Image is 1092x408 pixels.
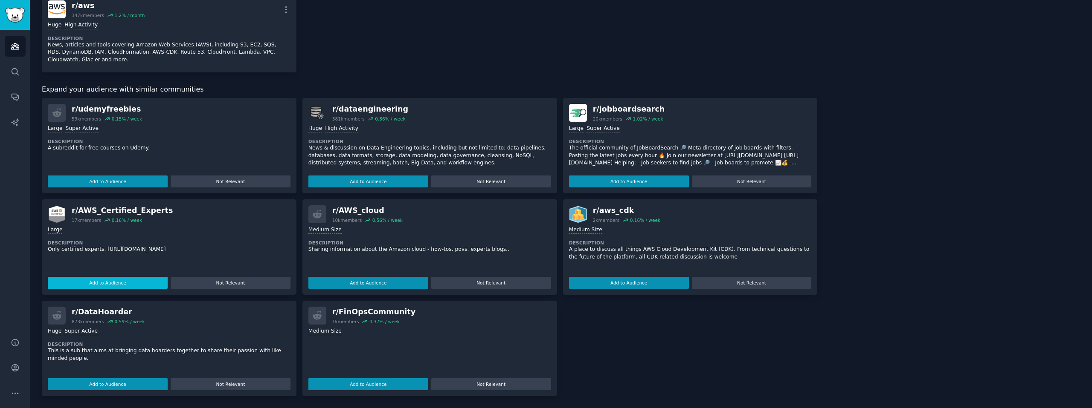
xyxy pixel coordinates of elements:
div: 2k members [593,217,620,223]
dt: Description [48,341,290,347]
div: 0.59 % / week [114,319,145,325]
button: Add to Audience [308,378,428,390]
div: Super Active [64,328,98,336]
button: Add to Audience [48,175,168,187]
p: Sharing information about the Amazon cloud - how-tos, povs, experts blogs.. [308,246,551,253]
img: aws [48,0,66,18]
button: Not Relevant [171,175,290,187]
img: dataengineering [308,104,326,122]
div: 0.16 % / week [112,217,142,223]
div: 347k members [72,12,104,18]
button: Add to Audience [569,277,689,289]
div: r/ DataHoarder [72,307,145,317]
div: Huge [308,125,322,133]
p: News & discussion on Data Engineering topics, including but not limited to: data pipelines, datab... [308,144,551,167]
div: Super Active [65,125,99,133]
div: 59k members [72,116,101,122]
div: 0.86 % / week [375,116,405,122]
button: Not Relevant [431,175,551,187]
button: Add to Audience [308,175,428,187]
div: 0.37 % / week [369,319,400,325]
button: Not Relevant [692,277,812,289]
div: 1k members [332,319,359,325]
div: 1.02 % / week [633,116,663,122]
p: This is a sub that aims at bringing data hoarders together to share their passion with like minde... [48,347,290,362]
div: 0.15 % / week [112,116,142,122]
button: Not Relevant [431,378,551,390]
img: AWS_Certified_Experts [48,205,66,223]
div: 17k members [72,217,101,223]
dt: Description [48,35,290,41]
button: Add to Audience [48,378,168,390]
div: Medium Size [569,226,602,234]
span: Expand your audience with similar communities [42,84,203,95]
dt: Description [308,138,551,144]
div: 381k members [332,116,365,122]
button: Not Relevant [692,175,812,187]
div: Large [48,125,62,133]
dt: Description [48,240,290,246]
button: Add to Audience [48,277,168,289]
button: Add to Audience [569,175,689,187]
div: r/ aws_cdk [593,205,660,216]
div: Huge [48,328,61,336]
div: r/ FinOpsCommunity [332,307,415,317]
div: Huge [48,21,61,29]
dt: Description [569,138,812,144]
div: Super Active [587,125,620,133]
button: Not Relevant [171,277,290,289]
dt: Description [308,240,551,246]
div: 10k members [332,217,362,223]
div: 1.2 % / month [114,12,145,18]
p: A subreddit for free courses on Udemy. [48,144,290,152]
p: Only certified experts. [URL][DOMAIN_NAME] [48,246,290,253]
div: 20k members [593,116,622,122]
div: Large [569,125,584,133]
img: aws_cdk [569,205,587,223]
div: r/ dataengineering [332,104,408,115]
div: r/ AWS_cloud [332,205,403,216]
p: A place to discuss all things AWS Cloud Development Kit (CDK). From technical questions to the fu... [569,246,812,261]
div: 0.16 % / week [630,217,660,223]
img: GummySearch logo [5,8,25,23]
p: The official community of JobBoardSearch 🔎 Meta directory of job boards with filters. Posting the... [569,144,812,167]
div: High Activity [64,21,98,29]
div: 0.56 % / week [372,217,403,223]
div: Large [48,226,62,234]
dt: Description [569,240,812,246]
div: r/ aws [72,0,145,11]
div: Medium Size [308,226,342,234]
div: Medium Size [308,328,342,336]
div: 873k members [72,319,104,325]
div: High Activity [325,125,358,133]
button: Not Relevant [171,378,290,390]
div: r/ udemyfreebies [72,104,142,115]
img: jobboardsearch [569,104,587,122]
dt: Description [48,138,290,144]
div: r/ jobboardsearch [593,104,665,115]
button: Add to Audience [308,277,428,289]
button: Not Relevant [431,277,551,289]
div: r/ AWS_Certified_Experts [72,205,173,216]
p: News, articles and tools covering Amazon Web Services (AWS), including S3, EC2, SQS, RDS, DynamoD... [48,41,290,64]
